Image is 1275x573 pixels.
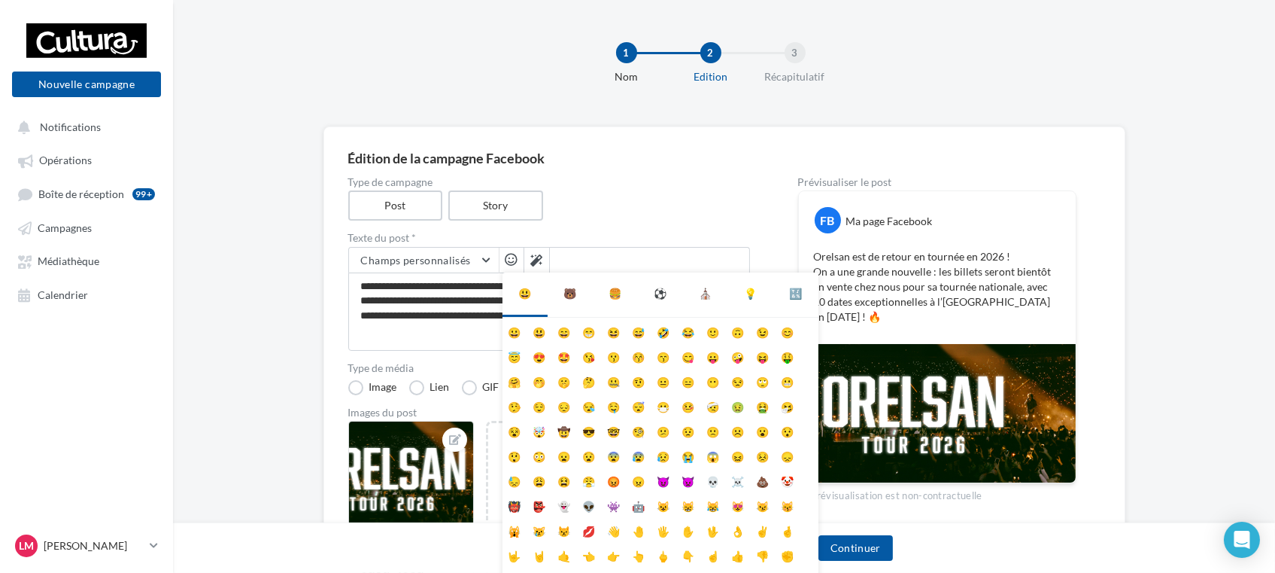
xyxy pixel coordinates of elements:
[815,207,841,233] div: FB
[527,541,552,566] li: 🤘
[789,285,802,303] div: 🔣
[726,318,751,343] li: 🙃
[502,541,527,566] li: 🤟
[776,417,800,442] li: 😯
[751,367,776,392] li: 🙄
[785,42,806,63] div: 3
[527,442,552,467] li: 😳
[651,343,676,367] li: 😙
[348,380,397,395] label: Image
[602,442,627,467] li: 😨
[502,492,527,517] li: 👹
[676,517,701,541] li: ✋
[701,417,726,442] li: 🙁
[627,392,651,417] li: 😴
[552,442,577,467] li: 😦
[602,318,627,343] li: 😆
[627,467,651,492] li: 😠
[348,407,750,418] div: Images du post
[12,72,161,97] button: Nouvelle campagne
[502,467,527,492] li: 😓
[38,288,88,301] span: Calendrier
[552,392,577,417] li: 😔
[9,214,164,241] a: Campagnes
[651,467,676,492] li: 😈
[577,442,602,467] li: 😧
[552,517,577,541] li: 😾
[701,517,726,541] li: 🖖
[527,367,552,392] li: 🤭
[409,380,450,395] label: Lien
[701,467,726,492] li: 💀
[9,146,164,173] a: Opérations
[726,367,751,392] li: 😒
[726,343,751,367] li: 🤪
[627,318,651,343] li: 😅
[654,285,666,303] div: ⚽
[577,467,602,492] li: 😤
[1224,522,1260,558] div: Open Intercom Messenger
[627,417,651,442] li: 🧐
[676,367,701,392] li: 😑
[577,367,602,392] li: 🤔
[502,343,527,367] li: 😇
[651,541,676,566] li: 🖕
[651,367,676,392] li: 😐
[701,541,726,566] li: ☝
[701,367,726,392] li: 😶
[9,281,164,308] a: Calendrier
[627,442,651,467] li: 😰
[552,467,577,492] li: 😫
[602,417,627,442] li: 🤓
[701,492,726,517] li: 😹
[798,483,1076,503] div: La prévisualisation est non-contractuelle
[651,417,676,442] li: 😕
[527,417,552,442] li: 🤯
[448,190,543,221] label: Story
[776,517,800,541] li: 🤞
[676,392,701,417] li: 🤒
[751,417,776,442] li: 😮
[726,492,751,517] li: 😻
[751,517,776,541] li: ✌
[676,492,701,517] li: 😸
[701,442,726,467] li: 😱
[751,318,776,343] li: 😉
[676,318,701,343] li: 😂
[9,247,164,274] a: Médiathèque
[627,367,651,392] li: 🤨
[602,343,627,367] li: 😗
[40,120,101,133] span: Notifications
[609,285,621,303] div: 🍔
[701,343,726,367] li: 😛
[577,517,602,541] li: 💋
[751,541,776,566] li: 👎
[552,541,577,566] li: 🤙
[776,367,800,392] li: 😬
[462,380,499,395] label: GIF
[577,417,602,442] li: 😎
[751,392,776,417] li: 🤮
[348,177,750,187] label: Type de campagne
[751,442,776,467] li: 😣
[577,318,602,343] li: 😁
[726,442,751,467] li: 😖
[676,467,701,492] li: 👿
[552,318,577,343] li: 😄
[527,318,552,343] li: 😃
[798,177,1076,187] div: Prévisualiser le post
[751,467,776,492] li: 💩
[132,188,155,200] div: 99+
[818,535,893,561] button: Continuer
[651,492,676,517] li: 😺
[663,69,759,84] div: Edition
[38,255,99,268] span: Médiathèque
[527,517,552,541] li: 😿
[814,249,1061,325] p: Orelsan est de retour en tournée en 2026 ! On a une grande nouvelle : les billets seront bientôt ...
[651,442,676,467] li: 😥
[701,318,726,343] li: 🙂
[627,492,651,517] li: 🤖
[349,248,499,273] button: Champs personnalisés
[776,343,800,367] li: 🤑
[776,392,800,417] li: 🤧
